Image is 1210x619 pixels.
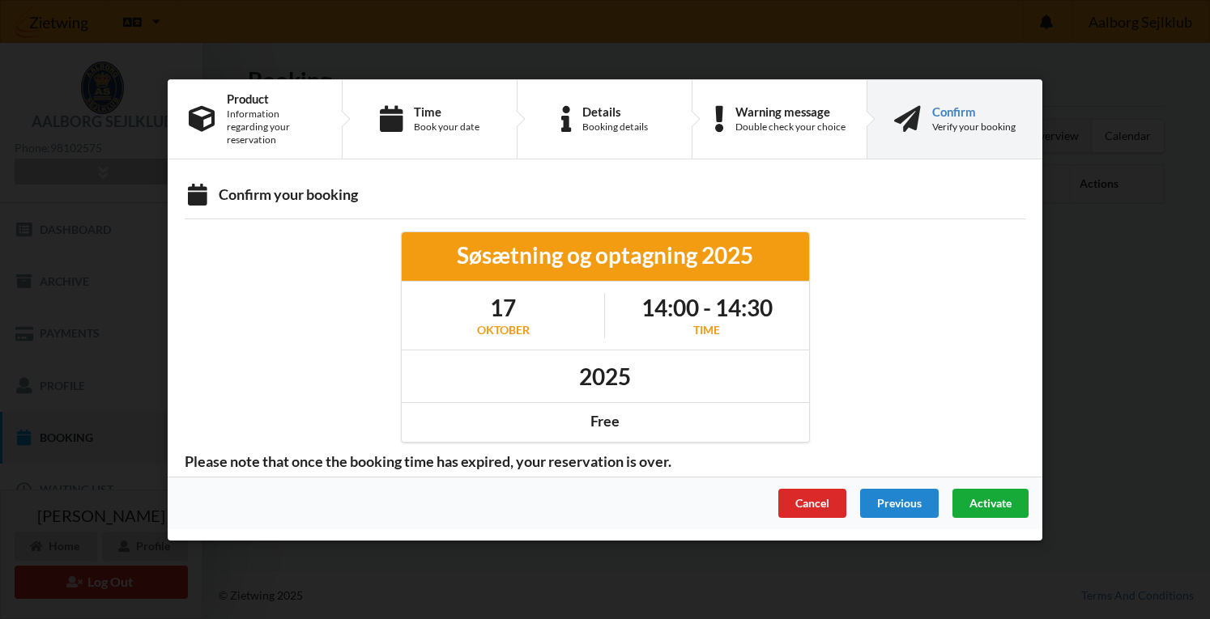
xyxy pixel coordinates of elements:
[477,293,530,322] h1: 17
[414,120,479,133] div: Book your date
[582,120,648,133] div: Booking details
[185,185,1025,207] div: Confirm your booking
[227,91,321,104] div: Product
[735,120,846,133] div: Double check your choice
[414,104,479,117] div: Time
[932,120,1016,133] div: Verify your booking
[778,488,846,517] div: Cancel
[173,452,683,470] span: Please note that once the booking time has expired, your reservation is over.
[413,412,798,430] div: Free
[579,361,631,390] h1: 2025
[860,488,939,517] div: Previous
[477,322,530,338] div: oktober
[932,104,1016,117] div: Confirm
[582,104,648,117] div: Details
[413,240,798,269] div: Søsætning og optagning 2025
[641,322,773,338] div: Time
[641,293,773,322] h1: 14:00 - 14:30
[735,104,846,117] div: Warning message
[969,495,1012,509] span: Activate
[227,107,321,146] div: Information regarding your reservation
